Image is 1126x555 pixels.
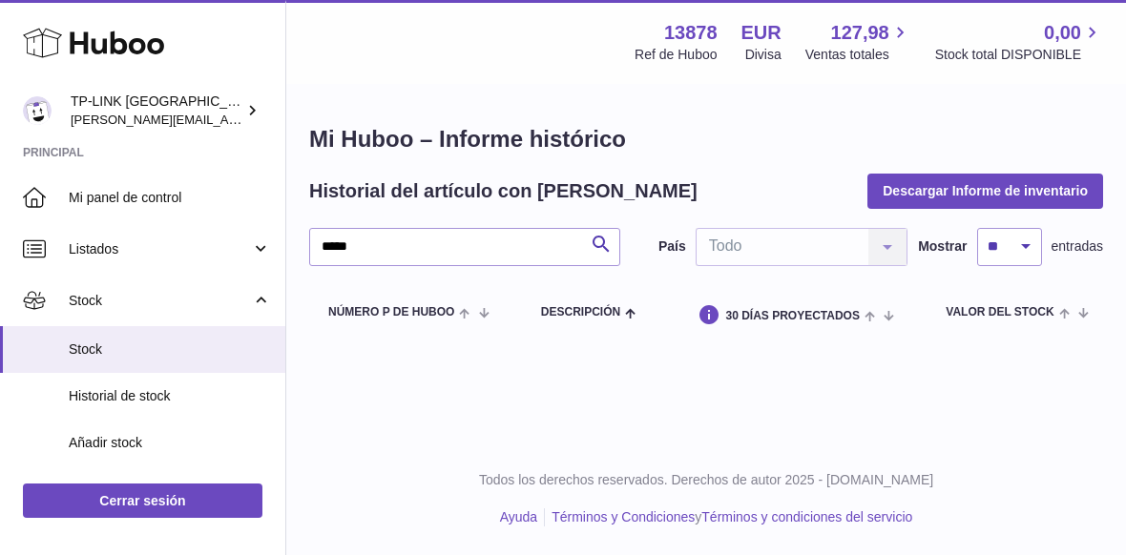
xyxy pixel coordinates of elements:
span: Stock total DISPONIBLE [935,46,1103,64]
span: Descripción [541,306,620,319]
a: Términos y condiciones del servicio [701,509,912,524]
strong: EUR [741,20,782,46]
span: Listados [69,240,251,258]
h2: Historial del artículo con [PERSON_NAME] [309,178,698,204]
a: Cerrar sesión [23,483,262,518]
label: Mostrar [918,237,967,256]
span: Valor del stock [946,306,1053,319]
div: Divisa [745,46,782,64]
span: Añadir stock [69,434,271,452]
span: 30 DÍAS PROYECTADOS [725,310,859,322]
strong: 13878 [664,20,718,46]
span: Stock [69,292,251,310]
label: País [658,237,686,256]
a: 127,98 Ventas totales [805,20,911,64]
span: entradas [1052,237,1103,256]
span: número P de Huboo [328,306,454,319]
span: Ventas totales [805,46,911,64]
div: Ref de Huboo [635,46,717,64]
span: Mi panel de control [69,189,271,207]
a: 0,00 Stock total DISPONIBLE [935,20,1103,64]
img: celia.yan@tp-link.com [23,96,52,125]
a: Términos y Condiciones [552,509,695,524]
button: Descargar Informe de inventario [867,174,1103,208]
a: Ayuda [500,509,537,524]
span: [PERSON_NAME][EMAIL_ADDRESS][DOMAIN_NAME] [71,112,383,127]
h1: Mi Huboo – Informe histórico [309,124,1103,154]
div: TP-LINK [GEOGRAPHIC_DATA], SOCIEDAD LIMITADA [71,92,242,129]
span: 0,00 [1044,20,1081,46]
span: Stock [69,340,271,359]
p: Todos los derechos reservados. Derechos de autor 2025 - [DOMAIN_NAME] [302,471,1111,489]
li: y [545,508,912,526]
span: Historial de stock [69,387,271,405]
span: 127,98 [831,20,889,46]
